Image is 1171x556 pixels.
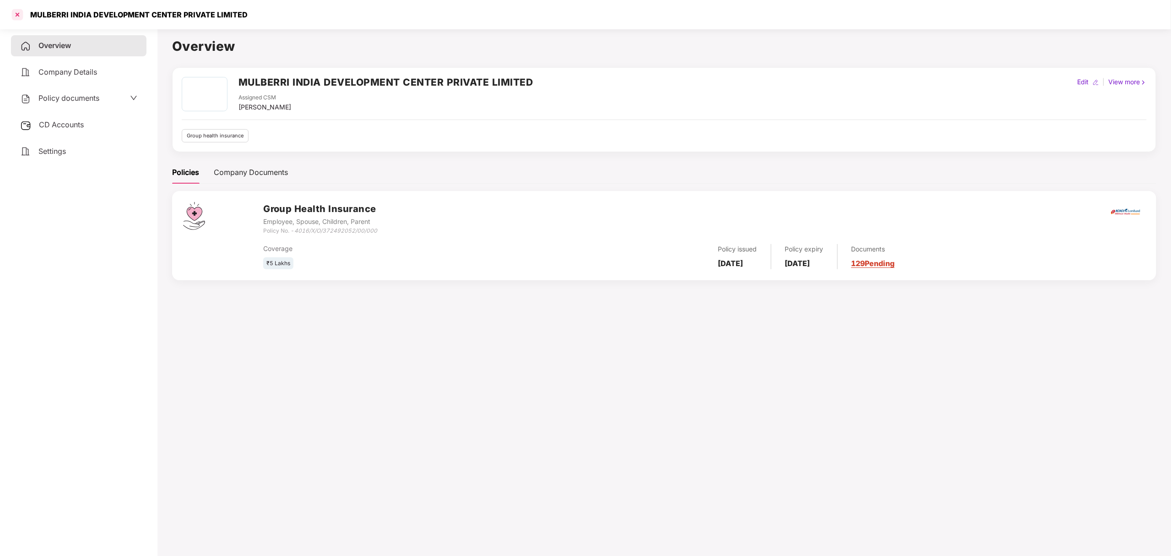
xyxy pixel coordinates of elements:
div: Policy issued [718,244,757,254]
div: | [1101,77,1107,87]
div: Coverage [263,244,557,254]
span: CD Accounts [39,120,84,129]
h2: MULBERRI INDIA DEVELOPMENT CENTER PRIVATE LIMITED [239,75,533,90]
b: [DATE] [718,259,743,268]
h3: Group Health Insurance [263,202,377,216]
img: icici.png [1109,206,1142,218]
img: svg+xml;base64,PHN2ZyB4bWxucz0iaHR0cDovL3d3dy53My5vcmcvMjAwMC9zdmciIHdpZHRoPSIyNCIgaGVpZ2h0PSIyNC... [20,41,31,52]
span: Policy documents [38,93,99,103]
div: Employee, Spouse, Children, Parent [263,217,377,227]
div: Documents [851,244,895,254]
span: down [130,94,137,102]
span: Overview [38,41,71,50]
img: editIcon [1093,79,1099,86]
div: [PERSON_NAME] [239,102,291,112]
div: MULBERRI INDIA DEVELOPMENT CENTER PRIVATE LIMITED [25,10,248,19]
h1: Overview [172,36,1156,56]
span: Settings [38,147,66,156]
div: ₹5 Lakhs [263,257,293,270]
img: svg+xml;base64,PHN2ZyB4bWxucz0iaHR0cDovL3d3dy53My5vcmcvMjAwMC9zdmciIHdpZHRoPSI0Ny43MTQiIGhlaWdodD... [183,202,205,230]
img: svg+xml;base64,PHN2ZyB4bWxucz0iaHR0cDovL3d3dy53My5vcmcvMjAwMC9zdmciIHdpZHRoPSIyNCIgaGVpZ2h0PSIyNC... [20,146,31,157]
div: Policies [172,167,199,178]
div: View more [1107,77,1149,87]
img: svg+xml;base64,PHN2ZyB4bWxucz0iaHR0cDovL3d3dy53My5vcmcvMjAwMC9zdmciIHdpZHRoPSIyNCIgaGVpZ2h0PSIyNC... [20,67,31,78]
img: svg+xml;base64,PHN2ZyB3aWR0aD0iMjUiIGhlaWdodD0iMjQiIHZpZXdCb3g9IjAgMCAyNSAyNCIgZmlsbD0ibm9uZSIgeG... [20,120,32,131]
b: [DATE] [785,259,810,268]
div: Policy No. - [263,227,377,235]
i: 4016/X/O/372492052/00/000 [294,227,377,234]
div: Assigned CSM [239,93,291,102]
div: Group health insurance [182,129,249,142]
div: Company Documents [214,167,288,178]
img: svg+xml;base64,PHN2ZyB4bWxucz0iaHR0cDovL3d3dy53My5vcmcvMjAwMC9zdmciIHdpZHRoPSIyNCIgaGVpZ2h0PSIyNC... [20,93,31,104]
img: rightIcon [1140,79,1147,86]
div: Policy expiry [785,244,824,254]
a: 129 Pending [851,259,895,268]
span: Company Details [38,67,97,76]
div: Edit [1076,77,1091,87]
